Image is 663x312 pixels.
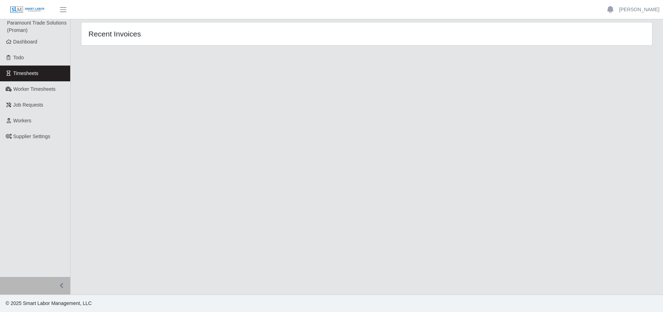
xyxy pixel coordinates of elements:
span: Supplier Settings [13,134,51,139]
span: Paramount Trade Solutions (Proman) [7,20,67,33]
span: Dashboard [13,39,38,45]
span: Todo [13,55,24,60]
span: Timesheets [13,70,39,76]
span: © 2025 Smart Labor Management, LLC [6,300,92,306]
span: Job Requests [13,102,44,108]
span: Workers [13,118,32,123]
img: SLM Logo [10,6,45,14]
span: Worker Timesheets [13,86,55,92]
a: [PERSON_NAME] [619,6,659,13]
h4: Recent Invoices [88,29,314,38]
